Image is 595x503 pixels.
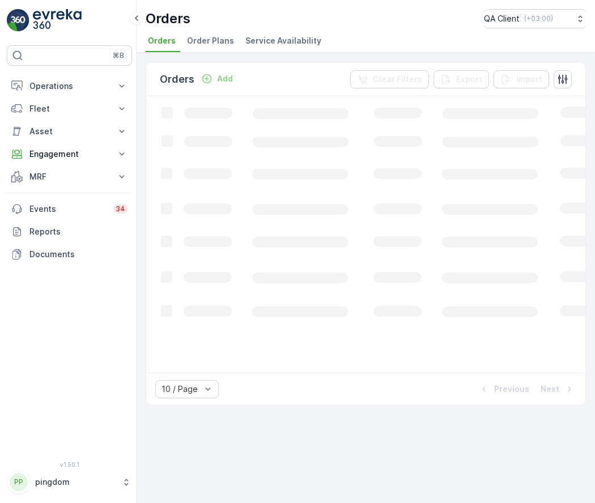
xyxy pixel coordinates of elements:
[477,382,530,396] button: Previous
[116,204,125,214] p: 34
[7,461,132,468] span: v 1.50.1
[160,71,194,87] p: Orders
[7,9,29,32] img: logo
[29,103,109,114] p: Fleet
[484,9,586,28] button: QA Client(+03:00)
[113,51,124,60] p: ⌘B
[187,35,234,46] span: Order Plans
[29,226,127,237] p: Reports
[539,382,576,396] button: Next
[7,165,132,188] button: MRF
[29,249,127,260] p: Documents
[35,476,116,488] p: pingdom
[29,126,109,137] p: Asset
[29,148,109,160] p: Engagement
[7,75,132,97] button: Operations
[197,72,237,86] button: Add
[541,383,559,395] p: Next
[456,74,482,85] p: Export
[350,70,429,88] button: Clear Filters
[433,70,489,88] button: Export
[7,198,132,220] a: Events34
[484,13,520,24] p: QA Client
[494,70,549,88] button: Import
[373,74,422,85] p: Clear Filters
[7,97,132,120] button: Fleet
[33,9,82,32] img: logo_light-DOdMpM7g.png
[245,35,321,46] span: Service Availability
[7,220,132,243] a: Reports
[29,80,109,92] p: Operations
[29,203,107,215] p: Events
[494,383,529,395] p: Previous
[516,74,542,85] p: Import
[146,10,190,28] p: Orders
[7,143,132,165] button: Engagement
[29,171,109,182] p: MRF
[7,243,132,266] a: Documents
[10,473,28,491] div: PP
[148,35,176,46] span: Orders
[217,73,233,84] p: Add
[524,14,553,23] p: ( +03:00 )
[7,120,132,143] button: Asset
[7,470,132,494] button: PPpingdom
